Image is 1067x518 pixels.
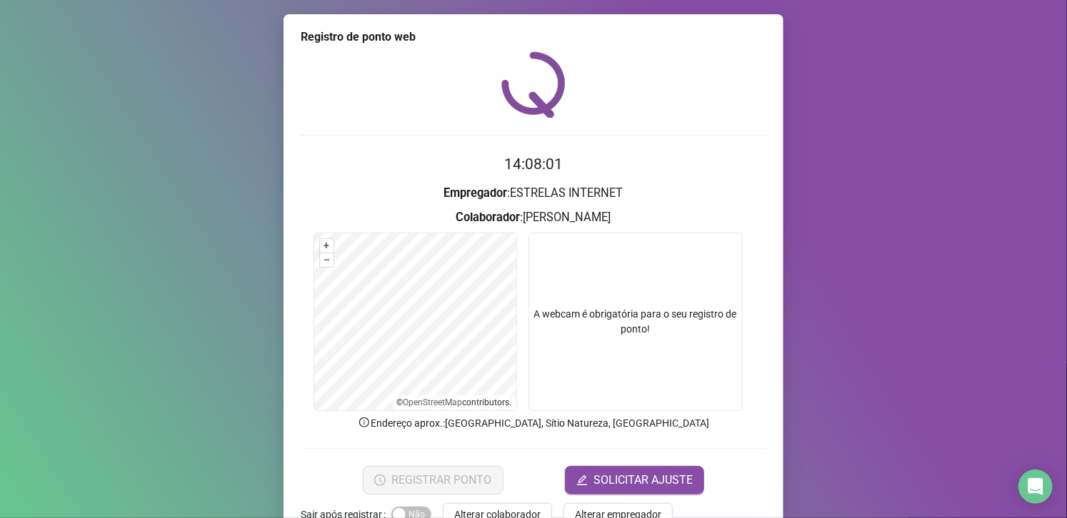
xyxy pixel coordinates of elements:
h3: : ESTRELAS INTERNET [301,184,766,203]
a: OpenStreetMap [404,397,463,407]
time: 14:08:01 [504,156,563,173]
h3: : [PERSON_NAME] [301,208,766,227]
button: + [320,239,334,253]
li: © contributors. [397,397,512,407]
span: info-circle [358,416,371,429]
strong: Empregador [444,186,508,200]
div: A webcam é obrigatória para o seu registro de ponto! [529,233,743,411]
img: QRPoint [501,51,566,118]
strong: Colaborador [456,210,521,224]
div: Open Intercom Messenger [1018,469,1053,504]
span: SOLICITAR AJUSTE [593,472,693,489]
span: edit [576,474,588,486]
button: editSOLICITAR AJUSTE [565,466,704,494]
button: REGISTRAR PONTO [363,466,504,494]
p: Endereço aprox. : [GEOGRAPHIC_DATA], Sítio Natureza, [GEOGRAPHIC_DATA] [301,415,766,431]
div: Registro de ponto web [301,29,766,46]
button: – [320,253,334,267]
